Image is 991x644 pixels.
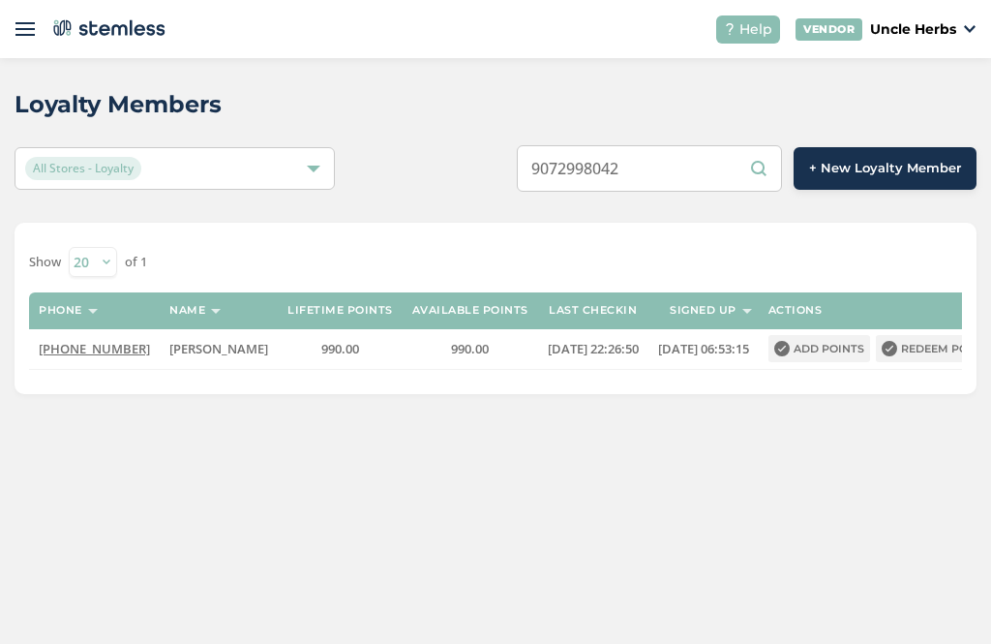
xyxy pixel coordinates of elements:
img: icon-sort-1e1d7615.svg [88,309,98,314]
img: icon-sort-1e1d7615.svg [211,309,221,314]
span: Help [739,19,772,40]
span: [PHONE_NUMBER] [39,340,150,357]
span: 990.00 [321,340,359,357]
label: Last checkin [549,304,637,317]
label: of 1 [125,253,147,272]
button: + New Loyalty Member [794,147,976,190]
label: Available points [412,304,528,317]
label: Show [29,253,61,272]
img: icon-sort-1e1d7615.svg [742,309,752,314]
img: icon-help-white-03924b79.svg [724,23,736,35]
label: Paul [169,341,268,357]
label: 2024-05-31 06:53:15 [658,341,749,357]
span: + New Loyalty Member [809,159,961,178]
div: VENDOR [796,18,862,41]
label: (907) 299-8042 [39,341,150,357]
label: Signed up [670,304,736,317]
label: Phone [39,304,82,317]
h2: Loyalty Members [15,87,222,122]
iframe: Chat Widget [894,551,991,644]
span: 990.00 [451,340,489,357]
label: Lifetime points [287,304,393,317]
button: Add points [768,335,870,362]
span: All Stores - Loyalty [25,157,141,180]
label: 990.00 [287,341,393,357]
img: icon-menu-open-1b7a8edd.svg [15,19,35,39]
input: Search [517,145,782,192]
span: [PERSON_NAME] [169,340,268,357]
span: [DATE] 22:26:50 [548,340,639,357]
span: [DATE] 06:53:15 [658,340,749,357]
img: icon_down-arrow-small-66adaf34.svg [964,25,976,33]
img: logo-dark-0685b13c.svg [49,14,165,43]
p: Uncle Herbs [870,19,956,40]
label: Name [169,304,205,317]
label: 2025-07-28 22:26:50 [548,341,639,357]
label: 990.00 [412,341,528,357]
